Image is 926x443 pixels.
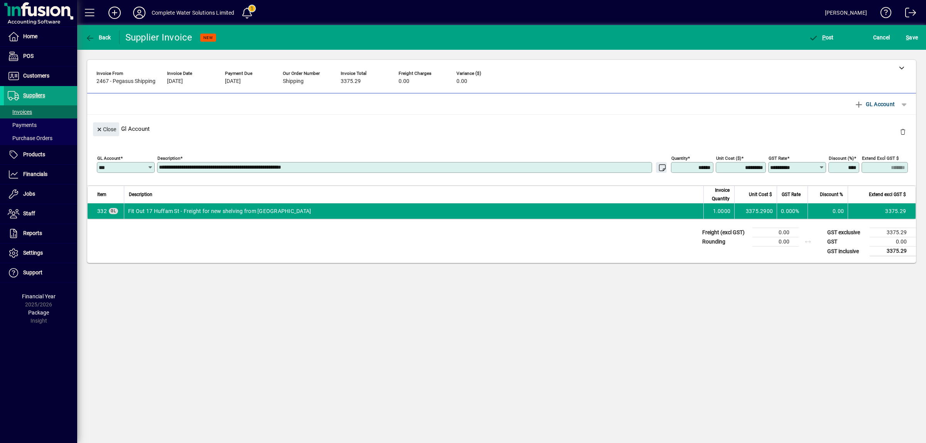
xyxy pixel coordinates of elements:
td: Rounding [698,237,752,247]
span: 0.00 [456,78,467,85]
span: Purchase Orders [8,135,52,141]
a: Reports [4,224,77,243]
td: 0.00 [752,237,799,247]
a: Jobs [4,184,77,204]
mat-label: GST rate [769,156,787,161]
button: Close [93,122,119,136]
span: Back [85,34,111,41]
button: Save [904,30,920,44]
mat-label: Quantity [671,156,688,161]
span: P [822,34,826,41]
span: Payments [8,122,37,128]
span: GL [111,209,116,213]
span: Products [23,151,45,157]
app-page-header-button: Back [77,30,120,44]
span: Financials [23,171,47,177]
a: Settings [4,243,77,263]
td: 0.00 [808,203,848,219]
app-page-header-button: Delete [894,128,912,135]
span: ave [906,31,918,44]
span: Financial Year [22,293,56,299]
mat-label: Extend excl GST $ [862,156,899,161]
a: Purchase Orders [4,132,77,145]
td: Freight (excl GST) [698,228,752,237]
span: 3375.29 [341,78,361,85]
span: Staff [23,210,35,216]
span: Customers [23,73,49,79]
span: 2467 - Pegasus Shipping [96,78,155,85]
a: Payments [4,118,77,132]
a: Financials [4,165,77,184]
app-page-header-button: Close [91,125,121,132]
span: ost [809,34,834,41]
div: Complete Water Solutions Limited [152,7,235,19]
td: Fit Out 17 Huffam St - Freight for new shelving from [GEOGRAPHIC_DATA] [124,203,703,219]
span: POS [23,53,34,59]
mat-label: GL Account [97,156,120,161]
a: Customers [4,66,77,86]
td: 3375.29 [870,247,916,256]
td: 0.00 [870,237,916,247]
a: Home [4,27,77,46]
a: Products [4,145,77,164]
span: 0.00 [399,78,409,85]
span: Reports [23,230,42,236]
span: Cancel [873,31,890,44]
span: Settings [23,250,43,256]
span: Suppliers [23,92,45,98]
span: GST Rate [782,190,801,199]
span: GL Account [854,98,895,110]
a: Logout [899,2,916,27]
td: 0.00 [752,228,799,237]
span: Home [23,33,37,39]
span: Fit Out 17 Huffam St [97,207,107,215]
mat-label: Unit Cost ($) [716,156,741,161]
span: S [906,34,909,41]
a: POS [4,47,77,66]
mat-label: Description [157,156,180,161]
span: Discount % [820,190,843,199]
span: [DATE] [225,78,241,85]
td: 1.0000 [703,203,734,219]
a: Knowledge Base [875,2,892,27]
span: Close [96,123,116,136]
td: 3375.29 [870,228,916,237]
span: Extend excl GST $ [869,190,906,199]
span: Description [129,190,152,199]
button: Profile [127,6,152,20]
button: GL Account [850,97,899,111]
span: Invoices [8,109,32,115]
span: Support [23,269,42,276]
button: Back [83,30,113,44]
div: Supplier Invoice [125,31,193,44]
button: Post [807,30,836,44]
div: [PERSON_NAME] [825,7,867,19]
button: Cancel [871,30,892,44]
td: 0.000% [777,203,808,219]
span: Jobs [23,191,35,197]
div: Gl Account [87,115,916,143]
a: Staff [4,204,77,223]
span: Package [28,309,49,316]
button: Add [102,6,127,20]
td: GST inclusive [823,247,870,256]
td: GST exclusive [823,228,870,237]
td: GST [823,237,870,247]
td: 3375.29 [848,203,916,219]
span: NEW [203,35,213,40]
td: 3375.2900 [734,203,777,219]
span: [DATE] [167,78,183,85]
span: Unit Cost $ [749,190,772,199]
button: Delete [894,122,912,141]
a: Support [4,263,77,282]
span: Invoice Quantity [708,186,730,203]
mat-label: Discount (%) [829,156,854,161]
span: Item [97,190,106,199]
span: Shipping [283,78,304,85]
a: Invoices [4,105,77,118]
